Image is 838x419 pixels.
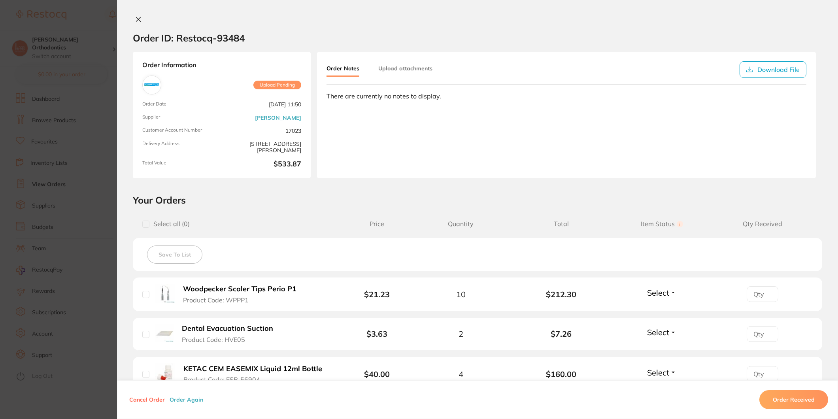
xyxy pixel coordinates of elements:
[183,376,260,383] span: Product Code: ESP-56904
[712,220,813,228] span: Qty Received
[142,160,219,169] span: Total Value
[144,77,159,92] img: Adam Dental
[378,61,432,75] button: Upload attachments
[155,324,174,342] img: Dental Evacuation Suction
[183,296,249,304] span: Product Code: WPPP1
[344,220,411,228] span: Price
[327,92,806,100] div: There are currently no notes to display.
[133,32,245,44] h2: Order ID: Restocq- 93484
[179,324,283,344] button: Dental Evacuation Suction Product Code: HVE05
[225,127,301,134] span: 17023
[740,61,806,78] button: Download File
[149,220,190,228] span: Select all ( 0 )
[225,160,301,169] b: $533.87
[142,101,219,108] span: Order Date
[147,245,202,264] button: Save To List
[511,290,612,299] b: $212.30
[647,327,669,337] span: Select
[155,363,175,383] img: KETAC CEM EASEMIX Liquid 12ml Bottle
[511,370,612,379] b: $160.00
[142,141,219,154] span: Delivery Address
[181,285,305,304] button: Woodpecker Scaler Tips Perio P1 Product Code: WPPP1
[459,329,463,338] span: 2
[142,61,301,69] strong: Order Information
[511,329,612,338] b: $7.26
[364,289,390,299] b: $21.23
[225,101,301,108] span: [DATE] 11:50
[142,114,219,121] span: Supplier
[366,329,387,339] b: $3.63
[647,288,669,298] span: Select
[155,284,175,303] img: Woodpecker Scaler Tips Perio P1
[612,220,712,228] span: Item Status
[181,364,330,384] button: KETAC CEM EASEMIX Liquid 12ml Bottle Product Code: ESP-56904
[133,194,822,206] h2: Your Orders
[747,366,778,382] input: Qty
[459,370,463,379] span: 4
[645,288,679,298] button: Select
[183,365,322,373] b: KETAC CEM EASEMIX Liquid 12ml Bottle
[364,369,390,379] b: $40.00
[182,325,273,333] b: Dental Evacuation Suction
[747,326,778,342] input: Qty
[647,368,669,377] span: Select
[511,220,612,228] span: Total
[759,390,828,409] button: Order Received
[327,61,359,77] button: Order Notes
[456,290,466,299] span: 10
[167,396,206,403] button: Order Again
[410,220,511,228] span: Quantity
[127,396,167,403] button: Cancel Order
[645,327,679,337] button: Select
[645,368,679,377] button: Select
[255,115,301,121] a: [PERSON_NAME]
[183,285,296,293] b: Woodpecker Scaler Tips Perio P1
[225,141,301,154] span: [STREET_ADDRESS][PERSON_NAME]
[182,336,245,343] span: Product Code: HVE05
[747,286,778,302] input: Qty
[142,127,219,134] span: Customer Account Number
[253,81,301,89] span: Upload Pending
